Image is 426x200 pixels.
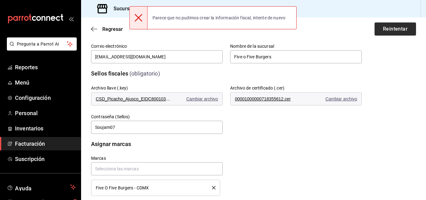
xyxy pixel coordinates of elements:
label: Correo electrónico [91,44,223,48]
span: Suscripción [15,155,76,163]
button: 00001000000718355612.cerCambiar archivo [230,92,362,105]
button: Reintentar [375,22,416,36]
span: 00001000000718355612.cer [235,96,310,101]
button: open_drawer_menu [69,16,74,21]
span: Configuración [15,94,76,102]
div: Sellos fiscales [91,69,128,78]
h6: Marcas [91,156,223,161]
input: Selecciona las marcas [91,162,223,175]
a: Pregunta a Parrot AI [4,45,77,52]
button: CSD_Picacho_Ajusco_EIDC800103L6A_20250825_222503.keyCambiar archivo [91,92,223,105]
span: Inventarios [15,124,76,133]
label: Archivo llave (.key) [91,86,128,90]
label: Nombre de la sucursal [230,44,362,48]
button: Pregunta a Parrot AI [7,37,77,51]
div: Asignar marcas [91,140,131,148]
span: Five O Five Burgers - CDMX [96,186,149,190]
label: Archivo de certificado (.cer) [230,86,284,90]
span: Personal [15,109,76,117]
button: Regresar [91,26,123,32]
span: Pregunta a Parrot AI [17,41,67,47]
div: Parece que no pudimos crear la información fiscal, intente de nuevo [148,11,290,25]
span: Reportes [15,63,76,71]
label: Contraseña (Sellos) [91,115,223,119]
span: Facturación [15,139,76,148]
span: Cambiar archivo [325,96,357,101]
span: Ayuda [15,183,68,191]
span: Cambiar archivo [186,96,218,101]
h3: Sucursal: Five O Five Burgers (CDMX) [109,5,200,12]
span: CSD_Picacho_Ajusco_EIDC800103L6A_20250825_222503.key [96,96,171,101]
button: delete [208,186,215,189]
div: (obligatorio) [129,69,160,78]
span: Regresar [102,26,123,32]
span: Menú [15,78,76,87]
